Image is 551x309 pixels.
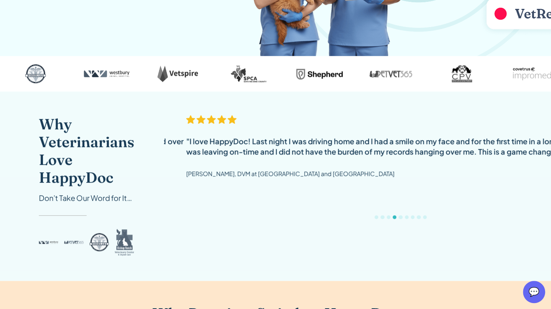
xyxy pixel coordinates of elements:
[432,62,491,86] img: CPV
[387,215,390,219] div: Show slide 3 of 9
[380,215,384,219] div: Show slide 2 of 9
[417,215,420,219] div: Show slide 8 of 9
[64,227,84,257] img: PetVet 365 logo
[39,192,134,203] div: Don’t Take Our Word for It…
[374,215,378,219] div: Show slide 1 of 9
[219,62,278,86] img: SPCA
[39,115,134,186] h2: Why Veterinarians Love HappyDoc
[39,227,58,257] img: Westbury
[423,215,427,219] div: Show slide 9 of 9
[399,215,402,219] div: Show slide 5 of 9
[186,169,394,179] p: [PERSON_NAME], DVM at [GEOGRAPHIC_DATA] and [GEOGRAPHIC_DATA]
[411,215,414,219] div: Show slide 7 of 9
[393,215,396,219] div: Show slide 4 of 9
[90,227,109,257] img: Woodlake logo
[361,62,420,86] img: PetVet365
[115,227,134,257] img: Bishop Ranch logo
[290,62,349,86] img: Shepherd
[6,62,65,86] img: Woodlake
[405,215,409,219] div: Show slide 6 of 9
[148,62,207,86] img: VetSpire
[77,62,136,86] img: Westbury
